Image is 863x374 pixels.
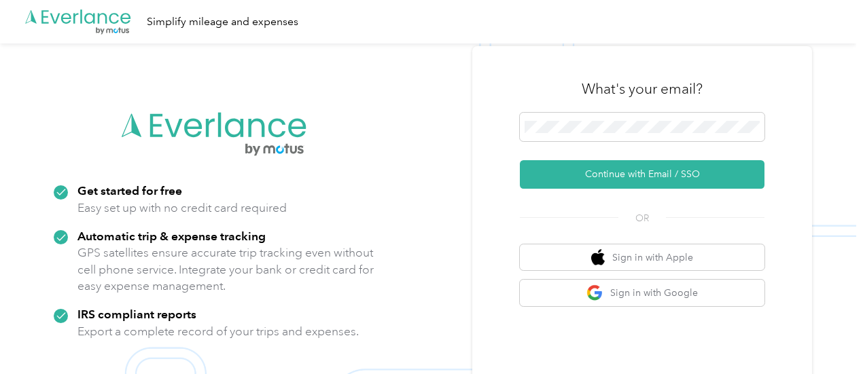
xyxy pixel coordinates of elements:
img: google logo [586,284,603,301]
strong: Get started for free [77,183,182,198]
button: google logoSign in with Google [520,280,764,306]
p: Easy set up with no credit card required [77,200,287,217]
div: Simplify mileage and expenses [147,14,298,31]
strong: IRS compliant reports [77,307,196,321]
button: Continue with Email / SSO [520,160,764,189]
button: apple logoSign in with Apple [520,244,764,271]
p: Export a complete record of your trips and expenses. [77,323,359,340]
p: GPS satellites ensure accurate trip tracking even without cell phone service. Integrate your bank... [77,244,374,295]
img: apple logo [591,249,605,266]
strong: Automatic trip & expense tracking [77,229,266,243]
span: OR [618,211,666,225]
h3: What's your email? [582,79,703,98]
